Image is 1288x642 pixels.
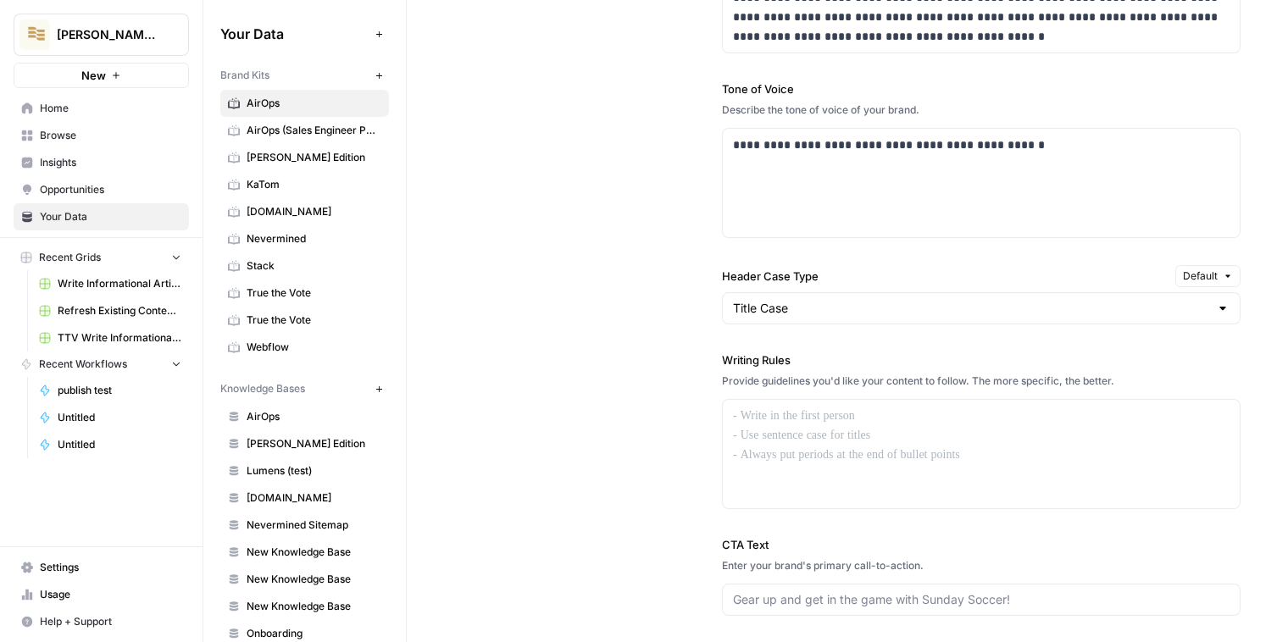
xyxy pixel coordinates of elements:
a: New Knowledge Base [220,566,389,593]
span: [DOMAIN_NAME] [247,490,381,506]
span: New Knowledge Base [247,599,381,614]
span: AirOps [247,96,381,111]
span: Recent Workflows [39,357,127,372]
span: [PERSON_NAME]'s AirCraft [57,26,159,43]
span: Recent Grids [39,250,101,265]
a: publish test [31,377,189,404]
span: Webflow [247,340,381,355]
span: Untitled [58,410,181,425]
span: publish test [58,383,181,398]
a: Insights [14,149,189,176]
a: [PERSON_NAME] Edition [220,430,389,457]
a: New Knowledge Base [220,539,389,566]
span: Default [1183,268,1218,284]
span: Settings [40,560,181,575]
span: Stack [247,258,381,274]
span: Refresh Existing Content (4) [58,303,181,318]
a: New Knowledge Base [220,593,389,620]
a: AirOps (Sales Engineer POV) [220,117,389,144]
span: Lumens (test) [247,463,381,479]
a: Stack [220,252,389,279]
span: Home [40,101,181,116]
span: Your Data [220,24,369,44]
label: Writing Rules [722,351,1241,368]
button: Recent Grids [14,245,189,270]
span: Browse [40,128,181,143]
span: Opportunities [40,182,181,197]
a: Webflow [220,334,389,361]
button: Help + Support [14,608,189,635]
a: Untitled [31,431,189,458]
span: Help + Support [40,614,181,629]
a: Nevermined Sitemap [220,512,389,539]
button: New [14,63,189,88]
a: TTV Write Informational Article [31,324,189,351]
span: Untitled [58,437,181,452]
span: Write Informational Article [58,276,181,291]
div: Enter your brand's primary call-to-action. [722,558,1241,573]
label: CTA Text [722,536,1241,553]
span: New [81,67,106,84]
button: Recent Workflows [14,351,189,377]
span: True the Vote [247,313,381,328]
a: [PERSON_NAME] Edition [220,144,389,171]
div: Describe the tone of voice of your brand. [722,102,1241,118]
a: Home [14,95,189,122]
a: Untitled [31,404,189,431]
div: Provide guidelines you'd like your content to follow. The more specific, the better. [722,374,1241,389]
span: Knowledge Bases [220,381,305,396]
a: Lumens (test) [220,457,389,484]
span: [PERSON_NAME] Edition [247,150,381,165]
a: True the Vote [220,307,389,334]
span: Nevermined Sitemap [247,517,381,533]
a: Settings [14,554,189,581]
a: Your Data [14,203,189,230]
span: KaTom [247,177,381,192]
label: Tone of Voice [722,80,1241,97]
span: Insights [40,155,181,170]
span: TTV Write Informational Article [58,330,181,346]
a: Nevermined [220,225,389,252]
label: Header Case Type [722,268,1169,285]
span: Nevermined [247,231,381,246]
span: AirOps (Sales Engineer POV) [247,123,381,138]
a: Refresh Existing Content (4) [31,297,189,324]
img: Lily's AirCraft Logo [19,19,50,50]
span: Usage [40,587,181,602]
a: Write Informational Article [31,270,189,297]
a: Browse [14,122,189,149]
button: Default [1175,265,1241,287]
input: Gear up and get in the game with Sunday Soccer! [733,591,1230,608]
span: [PERSON_NAME] Edition [247,436,381,451]
span: New Knowledge Base [247,545,381,560]
a: AirOps [220,90,389,117]
button: Workspace: Lily's AirCraft [14,14,189,56]
span: New Knowledge Base [247,572,381,587]
span: AirOps [247,409,381,424]
span: Brand Kits [220,68,269,83]
span: Your Data [40,209,181,224]
a: KaTom [220,171,389,198]
span: [DOMAIN_NAME] [247,204,381,219]
a: Opportunities [14,176,189,203]
input: Title Case [733,300,1209,317]
a: AirOps [220,403,389,430]
a: True the Vote [220,279,389,307]
span: Onboarding [247,626,381,641]
a: [DOMAIN_NAME] [220,198,389,225]
a: [DOMAIN_NAME] [220,484,389,512]
a: Usage [14,581,189,608]
span: True the Vote [247,285,381,301]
